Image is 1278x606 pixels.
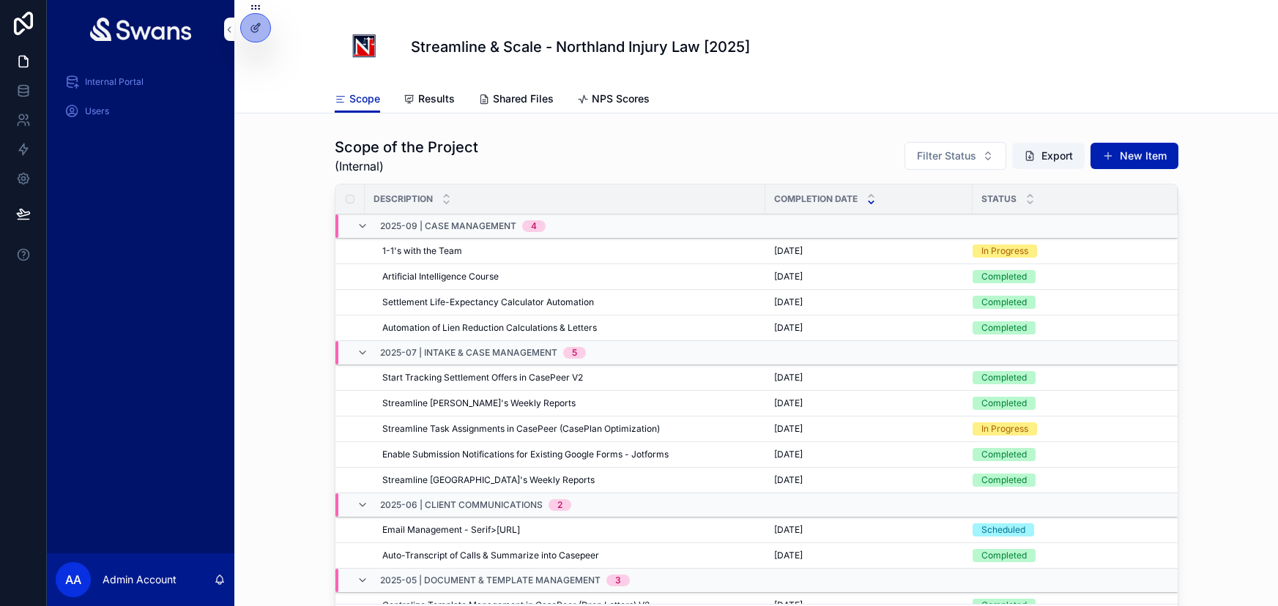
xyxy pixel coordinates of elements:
[973,371,1160,384] a: Completed
[973,321,1160,334] a: Completed
[382,397,757,409] a: Streamline [PERSON_NAME]'s Weekly Reports
[90,18,192,41] img: App logo
[404,86,455,115] a: Results
[774,193,858,205] span: Completion Date
[382,245,757,257] a: 1-1's with the Team
[973,296,1160,309] a: Completed
[382,296,757,308] a: Settlement Life-Expectancy Calculator Automation
[335,86,380,113] a: Scope
[47,59,234,143] div: scrollable content
[774,423,964,435] a: [DATE]
[382,322,757,334] a: Automation of Lien Reduction Calculations & Letters
[774,474,803,486] span: [DATE]
[981,244,1028,258] div: In Progress
[382,474,595,486] span: Streamline [GEOGRAPHIC_DATA]'s Weekly Reports
[774,245,803,257] span: [DATE]
[418,91,455,106] span: Results
[973,448,1160,461] a: Completed
[774,372,803,384] span: [DATE]
[973,422,1160,435] a: In Progress
[973,549,1160,562] a: Completed
[774,550,803,561] span: [DATE]
[382,271,757,283] a: Artificial Intelligence Course
[1012,143,1085,169] button: Export
[577,86,650,115] a: NPS Scores
[382,524,757,536] a: Email Management - Serif>[URL]
[981,549,1027,562] div: Completed
[382,245,462,257] span: 1-1's with the Team
[65,571,81,588] span: AA
[382,423,757,435] a: Streamline Task Assignments in CasePeer (CasePlan Optimization)
[382,397,576,409] span: Streamline [PERSON_NAME]'s Weekly Reports
[774,423,803,435] span: [DATE]
[774,271,964,283] a: [DATE]
[335,157,478,175] span: (Internal)
[56,69,226,95] a: Internal Portal
[349,91,380,106] span: Scope
[380,347,557,359] span: 2025-07 | Intake & Case Management
[981,193,1017,205] span: Status
[411,37,750,57] h1: Streamline & Scale - Northland Injury Law [2025]
[981,422,1028,435] div: In Progress
[774,397,803,409] span: [DATE]
[774,372,964,384] a: [DATE]
[973,244,1160,258] a: In Progress
[973,270,1160,283] a: Completed
[1091,143,1178,169] button: New Item
[973,474,1160,487] a: Completed
[493,91,554,106] span: Shared Files
[374,193,433,205] span: Description
[981,397,1027,410] div: Completed
[382,449,757,460] a: Enable Submission Notifications for Existing Google Forms - Jotforms
[774,322,964,334] a: [DATE]
[774,296,803,308] span: [DATE]
[981,448,1027,461] div: Completed
[774,474,964,486] a: [DATE]
[981,270,1027,283] div: Completed
[981,474,1027,487] div: Completed
[774,524,803,536] span: [DATE]
[615,575,621,586] div: 3
[382,550,757,561] a: Auto-Transcript of Calls & Summarize into Casepeer
[774,271,803,283] span: [DATE]
[478,86,554,115] a: Shared Files
[774,296,964,308] a: [DATE]
[382,449,669,460] span: Enable Submission Notifications for Existing Google Forms - Jotforms
[981,296,1027,309] div: Completed
[973,397,1160,410] a: Completed
[382,423,660,435] span: Streamline Task Assignments in CasePeer (CasePlan Optimization)
[382,474,757,486] a: Streamline [GEOGRAPHIC_DATA]'s Weekly Reports
[382,372,757,384] a: Start Tracking Settlement Offers in CasePeer V2
[103,572,177,587] p: Admin Account
[380,575,601,586] span: 2025-05 | Document & Template Management
[382,524,520,536] span: Email Management - Serif>[URL]
[774,397,964,409] a: [DATE]
[774,245,964,257] a: [DATE]
[85,105,109,117] span: Users
[592,91,650,106] span: NPS Scores
[56,98,226,124] a: Users
[774,322,803,334] span: [DATE]
[382,550,599,561] span: Auto-Transcript of Calls & Summarize into Casepeer
[382,372,583,384] span: Start Tracking Settlement Offers in CasePeer V2
[981,321,1027,334] div: Completed
[981,523,1025,536] div: Scheduled
[774,524,964,536] a: [DATE]
[572,347,577,359] div: 5
[981,371,1027,384] div: Completed
[774,550,964,561] a: [DATE]
[382,271,499,283] span: Artificial Intelligence Course
[380,499,543,511] span: 2025-06 | Client Communications
[335,137,478,157] h1: Scope of the Project
[973,523,1160,536] a: Scheduled
[531,220,537,232] div: 4
[917,149,976,163] span: Filter Status
[380,220,516,232] span: 2025-09 | Case Management
[904,142,1006,170] button: Select Button
[774,449,964,460] a: [DATE]
[85,76,144,88] span: Internal Portal
[774,449,803,460] span: [DATE]
[382,296,594,308] span: Settlement Life-Expectancy Calculator Automation
[557,499,562,511] div: 2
